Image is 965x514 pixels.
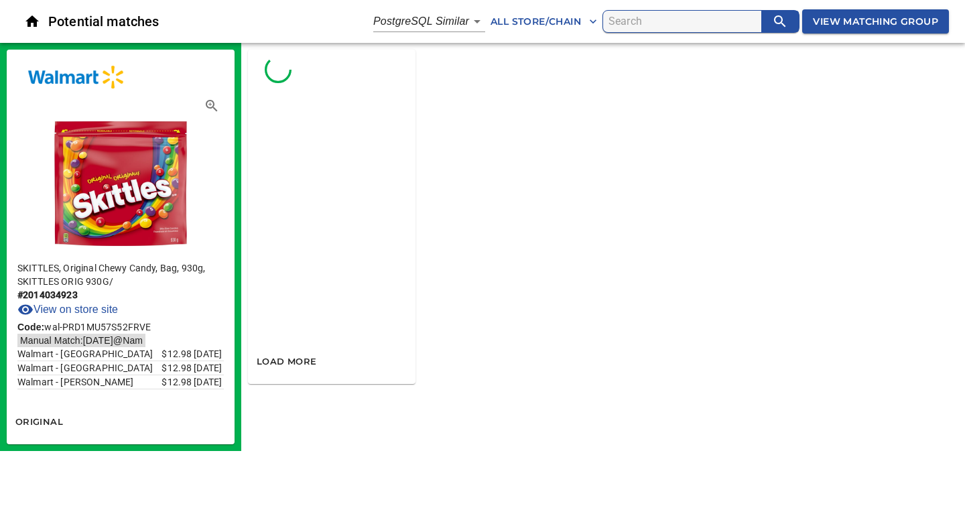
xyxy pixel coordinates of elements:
a: View on store site [17,302,118,318]
button: Close [16,5,48,38]
td: $ 12.98 [162,375,194,389]
span: load more [257,354,316,369]
td: [DATE] [194,361,224,375]
td: [DATE] [194,375,224,389]
img: skittles, original chewy candy, bag, 930g, skittles orig 930g [54,110,188,251]
td: [DATE] [194,347,224,361]
p: SKITTLES, Original Chewy Candy, Bag, 930g, SKITTLES ORIG 930G / [17,261,224,288]
td: $ 12.98 [162,361,194,375]
button: load more [253,351,320,372]
em: PostgreSQL Similar [373,15,469,27]
span: All Store/Chain [491,13,597,30]
p: # 2014034923 [17,288,224,302]
button: All Store/Chain [485,9,602,34]
input: search [608,11,761,32]
button: search [761,11,799,32]
div: PostgreSQL Similar [373,11,485,32]
td: 184 Pth 12 N [17,375,162,389]
td: $ 12.98 [162,347,194,361]
button: Original [12,411,66,432]
h6: Potential matches [48,11,373,32]
b: Code: [17,322,44,332]
span: Original [15,414,63,430]
p: wal-PRD1MU57S52FRVE [17,320,224,334]
span: Manual Match: [DATE] @ Nam [17,332,145,348]
td: 1001 Empress St [17,347,162,361]
td: 1665 Kenaston Blvd [17,361,162,375]
img: walmart.png [17,60,136,94]
span: View Matching Group [813,13,938,30]
button: View Matching Group [802,9,949,34]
